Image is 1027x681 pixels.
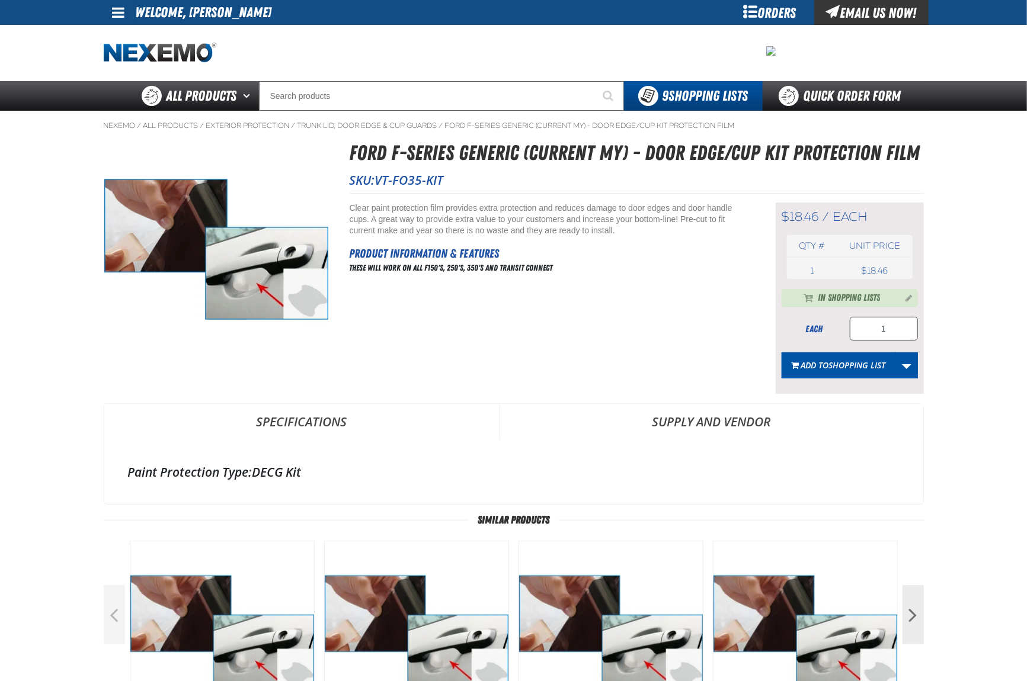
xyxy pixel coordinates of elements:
[663,88,669,104] strong: 9
[818,291,880,306] span: In Shopping Lists
[104,43,216,63] img: Nexemo logo
[594,81,624,111] button: Start Searching
[782,352,896,378] button: Add toShopping List
[663,88,748,104] span: Shopping Lists
[104,121,924,130] nav: Breadcrumbs
[350,203,746,236] div: Clear paint protection film provides extra protection and reduces damage to door edges and door h...
[782,209,819,224] span: $18.46
[375,172,444,188] span: VT-FO35-KIT
[445,121,735,130] a: Ford F-Series Generic (Current MY) - Door Edge/Cup Kit Protection Film
[763,81,923,111] a: Quick Order Form
[837,235,912,257] th: Unit price
[350,172,924,188] p: SKU:
[897,290,916,304] button: Manage current product in the Shopping List
[292,121,296,130] span: /
[200,121,204,130] span: /
[104,121,136,130] a: Nexemo
[239,81,259,111] button: Open All Products pages
[167,85,237,107] span: All Products
[297,121,437,130] a: Trunk Lid, Door Edge & Cup Guards
[439,121,443,130] span: /
[350,137,924,169] h1: Ford F-Series Generic (Current MY) - Door Edge/Cup Kit Protection Film
[206,121,290,130] a: Exterior Protection
[500,404,923,439] a: Supply and Vendor
[350,245,746,262] h2: Product Information & Features
[128,464,252,480] label: Paint Protection Type:
[810,265,814,276] span: 1
[895,352,918,378] a: More Actions
[829,359,886,371] span: Shopping List
[823,209,830,224] span: /
[801,359,886,371] span: Add to
[128,464,900,480] div: DECG Kit
[850,317,918,340] input: Product Quantity
[350,262,746,274] div: These will work on all F150's, 250's, 350's and Transit Connect
[833,209,868,224] span: each
[468,514,559,526] span: Similar Products
[104,404,500,439] a: Specifications
[787,235,837,257] th: Qty #
[143,121,199,130] a: All Products
[104,585,125,644] button: Previous
[104,43,216,63] a: Home
[766,46,776,56] img: 7bce61b1f6952093809123e55521d19d.jpeg
[104,137,328,361] img: Ford F-Series Generic (Current MY) - Door Edge/Cup Kit Protection Film
[837,262,912,279] td: $18.46
[903,585,924,644] button: Next
[782,323,847,336] div: each
[624,81,763,111] button: You have 9 Shopping Lists. Open to view details
[137,121,142,130] span: /
[259,81,624,111] input: Search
